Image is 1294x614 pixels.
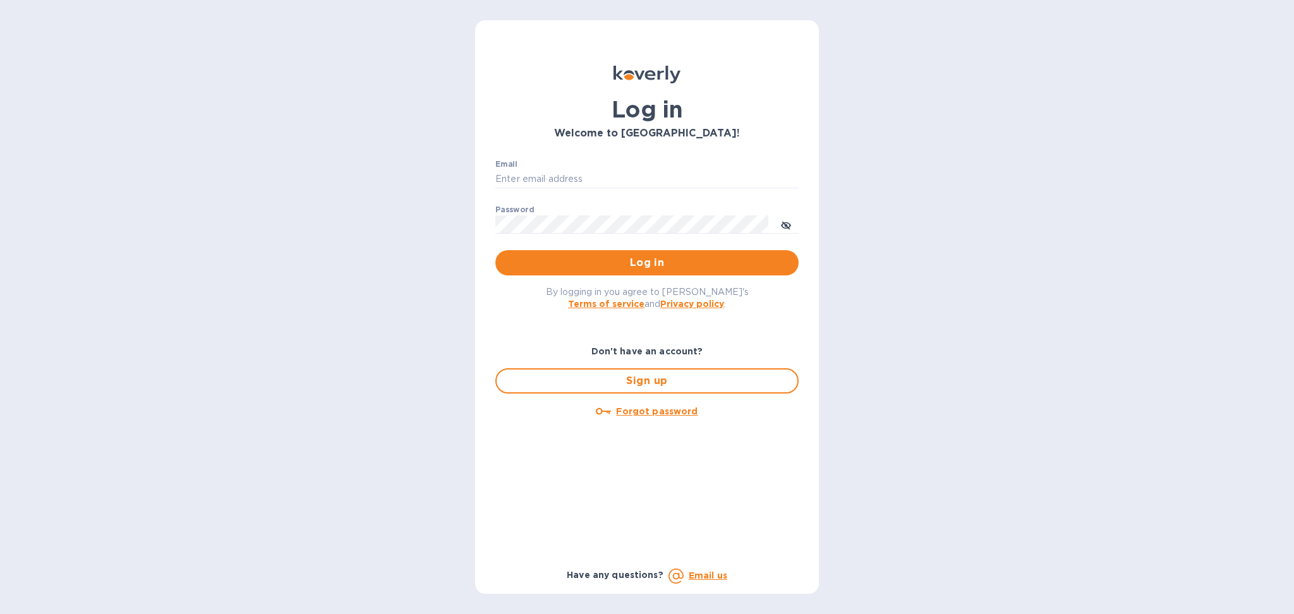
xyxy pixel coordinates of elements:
[495,206,534,214] label: Password
[507,373,787,388] span: Sign up
[546,287,749,309] span: By logging in you agree to [PERSON_NAME]'s and .
[495,96,799,123] h1: Log in
[567,570,663,580] b: Have any questions?
[495,368,799,394] button: Sign up
[495,170,799,189] input: Enter email address
[495,160,517,168] label: Email
[568,299,644,309] a: Terms of service
[773,212,799,237] button: toggle password visibility
[505,255,789,270] span: Log in
[614,66,680,83] img: Koverly
[689,570,727,581] a: Email us
[591,346,703,356] b: Don't have an account?
[495,128,799,140] h3: Welcome to [GEOGRAPHIC_DATA]!
[495,250,799,275] button: Log in
[616,406,698,416] u: Forgot password
[660,299,724,309] a: Privacy policy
